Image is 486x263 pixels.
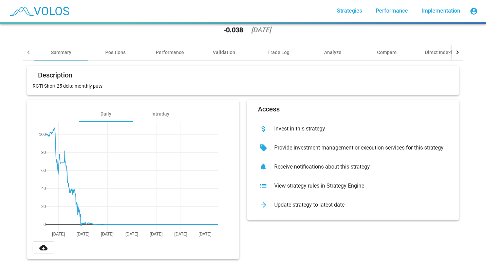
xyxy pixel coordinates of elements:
img: blue_transparent.png [5,2,73,19]
div: Update strategy to latest date [269,201,448,208]
p: RGTI Short 25 delta monthly puts [33,83,453,89]
div: Trade Log [267,49,289,56]
div: Positions [105,49,126,56]
span: Strategies [337,7,362,14]
div: Provide investment management or execution services for this strategy [269,144,448,151]
a: Implementation [416,5,466,17]
div: -0.038 [224,27,243,33]
div: Receive notifications about this strategy [269,163,448,170]
div: Invest in this strategy [269,125,448,132]
span: Implementation [422,7,460,14]
mat-card-title: Access [258,106,280,112]
div: Compare [377,49,397,56]
mat-icon: account_circle [470,7,478,15]
button: Invest in this strategy [253,119,453,138]
div: [DATE] [251,27,271,33]
mat-icon: attach_money [258,123,269,134]
button: Receive notifications about this strategy [253,157,453,176]
mat-icon: sell [258,142,269,153]
button: Provide investment management or execution services for this strategy [253,138,453,157]
div: Validation [213,49,235,56]
div: Daily [100,110,111,117]
mat-icon: arrow_forward [258,199,269,210]
div: Summary [51,49,71,56]
mat-icon: notifications [258,161,269,172]
mat-icon: list [258,180,269,191]
div: Intraday [151,110,169,117]
div: View strategy rules in Strategy Engine [269,182,448,189]
div: Direct Indexing [425,49,457,56]
a: Strategies [332,5,368,17]
mat-card-title: Description [38,72,72,78]
div: Analyze [324,49,341,56]
div: Performance [156,49,184,56]
mat-icon: cloud_download [39,244,48,252]
span: Performance [376,7,408,14]
a: Performance [370,5,413,17]
button: Update strategy to latest date [253,195,453,214]
button: View strategy rules in Strategy Engine [253,176,453,195]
